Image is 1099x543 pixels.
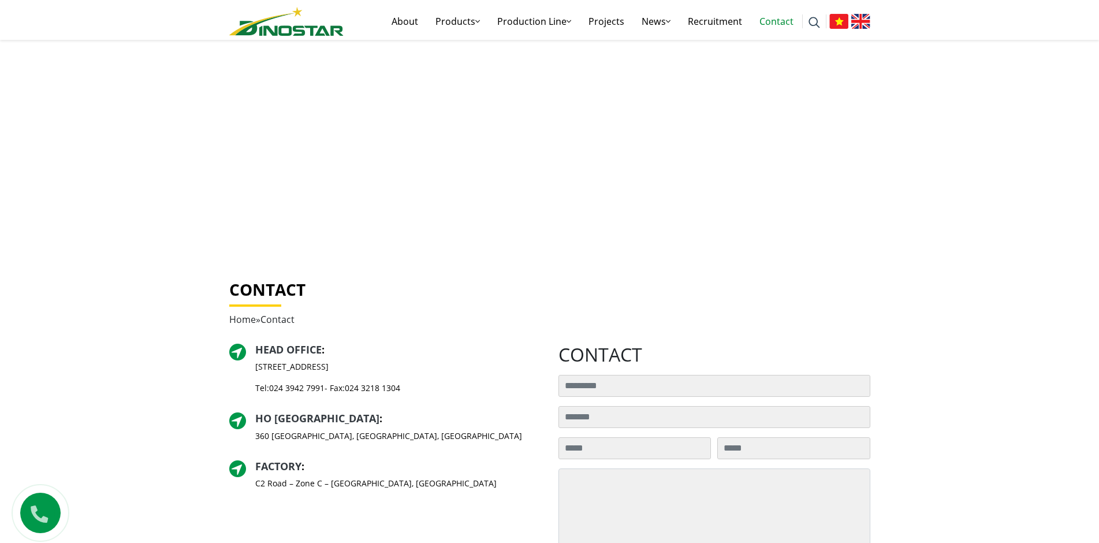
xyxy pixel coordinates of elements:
p: Tel: - Fax: [255,382,400,394]
a: Home [229,313,256,326]
a: Production Line [489,3,580,40]
h2: contact [558,344,870,366]
a: News [633,3,679,40]
a: Projects [580,3,633,40]
img: directer [229,344,246,360]
h1: Contact [229,280,870,300]
img: logo [229,7,344,36]
img: directer [229,412,246,429]
a: HO [GEOGRAPHIC_DATA] [255,411,379,425]
a: Head Office [255,343,322,356]
a: 024 3218 1304 [345,382,400,393]
a: 024 3942 7991 [269,382,325,393]
a: Recruitment [679,3,751,40]
a: Products [427,3,489,40]
img: Tiếng Việt [829,14,848,29]
img: English [851,14,870,29]
a: Factory [255,459,301,473]
span: » [229,313,295,326]
p: C2 Road – Zone C – [GEOGRAPHIC_DATA], [GEOGRAPHIC_DATA] [255,477,497,489]
p: 360 [GEOGRAPHIC_DATA], [GEOGRAPHIC_DATA], [GEOGRAPHIC_DATA] [255,430,522,442]
p: [STREET_ADDRESS] [255,360,400,373]
img: directer [229,460,246,477]
a: About [383,3,427,40]
img: search [809,17,820,28]
span: Contact [260,313,295,326]
h2: : [255,460,497,473]
h2: : [255,344,400,356]
a: Contact [751,3,802,40]
h2: : [255,412,522,425]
